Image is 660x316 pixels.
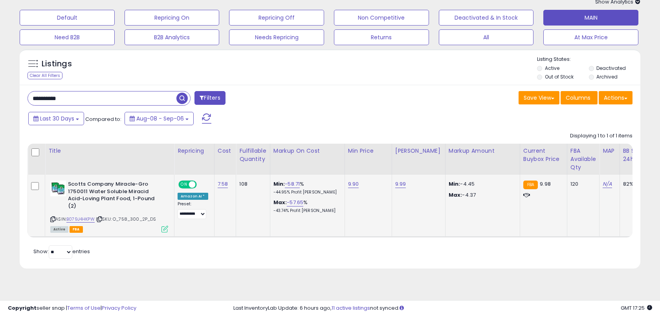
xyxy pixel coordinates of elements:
span: All listings currently available for purchase on Amazon [50,226,68,233]
span: Last 30 Days [40,115,74,122]
p: -44.95% Profit [PERSON_NAME] [273,190,339,195]
a: 11 active listings [332,304,370,312]
strong: Copyright [8,304,37,312]
div: [PERSON_NAME] [395,147,442,155]
div: Current Buybox Price [523,147,564,163]
span: Compared to: [85,115,121,123]
span: | SKU: O_758_300_2P_DS [96,216,156,222]
p: -43.74% Profit [PERSON_NAME] [273,208,339,214]
span: 2025-10-7 17:25 GMT [621,304,652,312]
a: B079J4HKPW [66,216,95,223]
button: B2B Analytics [125,29,220,45]
span: Aug-08 - Sep-06 [136,115,184,122]
strong: Max: [449,191,462,199]
button: Returns [334,29,429,45]
a: 7.58 [218,180,228,188]
span: ON [179,181,189,188]
button: At Max Price [543,29,638,45]
label: Archived [596,73,618,80]
div: Displaying 1 to 1 of 1 items [570,132,632,140]
a: Privacy Policy [102,304,136,312]
button: Columns [561,91,598,104]
span: 9.98 [540,180,551,188]
div: Repricing [178,147,211,155]
div: MAP [603,147,616,155]
p: -4.45 [449,181,514,188]
a: Terms of Use [67,304,101,312]
div: Title [48,147,171,155]
div: Cost [218,147,233,155]
a: 9.90 [348,180,359,188]
button: Save View [519,91,559,104]
div: Fulfillable Quantity [239,147,266,163]
b: Min: [273,180,285,188]
button: Repricing Off [229,10,324,26]
button: Default [20,10,115,26]
div: 120 [570,181,593,188]
button: Aug-08 - Sep-06 [125,112,194,125]
small: FBA [523,181,538,189]
div: % [273,181,339,195]
div: 108 [239,181,264,188]
button: Needs Repricing [229,29,324,45]
button: Need B2B [20,29,115,45]
label: Active [545,65,559,71]
div: Amazon AI * [178,193,208,200]
button: MAIN [543,10,638,26]
div: ASIN: [50,181,168,232]
button: Last 30 Days [28,112,84,125]
span: Show: entries [33,248,90,255]
div: seller snap | | [8,305,136,312]
div: Markup Amount [449,147,517,155]
b: Max: [273,199,287,206]
img: 414tYDRK-7L._SL40_.jpg [50,181,66,196]
button: Deactivated & In Stock [439,10,534,26]
button: Repricing On [125,10,220,26]
div: % [273,199,339,214]
strong: Min: [449,180,460,188]
label: Out of Stock [545,73,574,80]
a: -58.71 [285,180,300,188]
span: OFF [196,181,208,188]
span: Columns [566,94,590,102]
div: Preset: [178,201,208,219]
div: Markup on Cost [273,147,341,155]
div: FBA Available Qty [570,147,596,172]
span: FBA [70,226,83,233]
div: Last InventoryLab Update: 6 hours ago, not synced. [233,305,652,312]
button: Actions [599,91,632,104]
button: Non Competitive [334,10,429,26]
p: -4.37 [449,192,514,199]
b: Scotts Company Miracle-Gro 1750011 Water Soluble Miracid Acid-Loving Plant Food, 1-Pound (2) [68,181,163,212]
div: Clear All Filters [27,72,62,79]
p: Listing States: [537,56,640,63]
a: N/A [603,180,612,188]
a: -57.65 [287,199,303,206]
button: All [439,29,534,45]
a: 9.99 [395,180,406,188]
h5: Listings [42,58,72,69]
label: Deactivated [596,65,626,71]
div: BB Share 24h. [623,147,652,163]
div: 82% [623,181,649,188]
th: The percentage added to the cost of goods (COGS) that forms the calculator for Min & Max prices. [270,144,345,175]
div: Min Price [348,147,389,155]
button: Filters [194,91,225,105]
